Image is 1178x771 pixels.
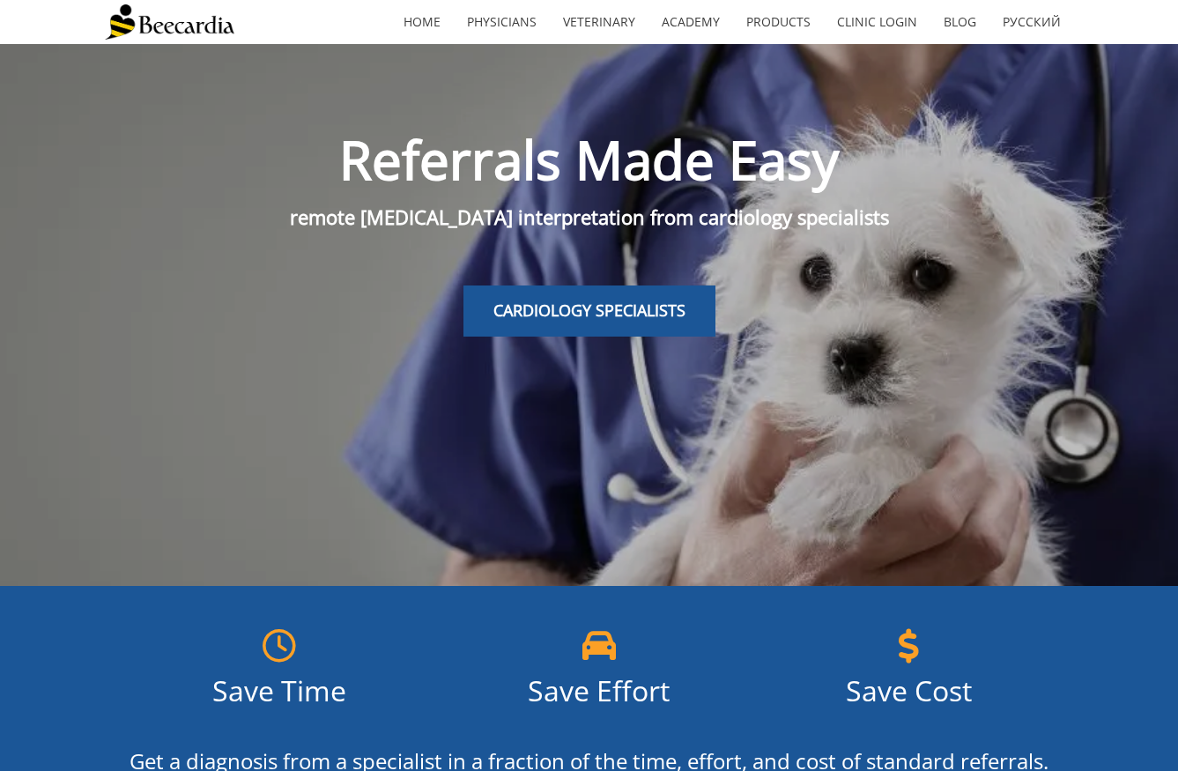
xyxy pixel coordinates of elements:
[463,285,715,337] a: CARDIOLOGY SPECIALISTS
[528,671,670,709] span: Save Effort
[846,671,972,709] span: Save Cost
[493,300,685,321] span: CARDIOLOGY SPECIALISTS
[824,2,930,42] a: Clinic Login
[733,2,824,42] a: Products
[390,2,454,42] a: home
[290,204,889,230] span: remote [MEDICAL_DATA] interpretation from cardiology specialists
[648,2,733,42] a: Academy
[339,123,839,196] span: Referrals Made Easy
[989,2,1074,42] a: Русский
[930,2,989,42] a: Blog
[212,671,346,709] span: Save Time
[454,2,550,42] a: Physicians
[105,4,234,40] img: Beecardia
[550,2,648,42] a: Veterinary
